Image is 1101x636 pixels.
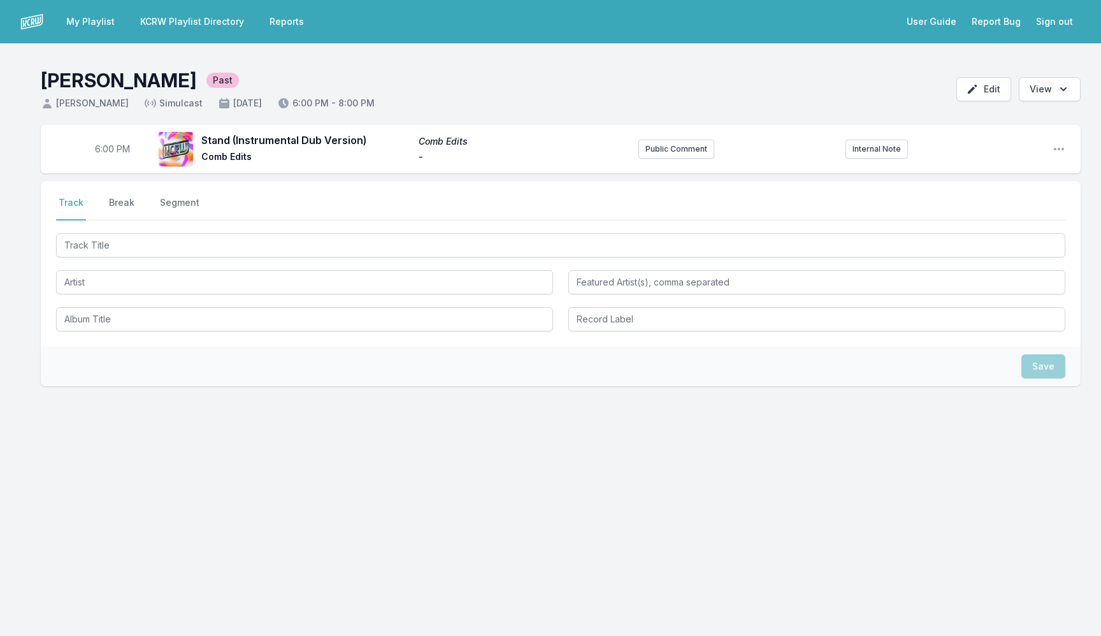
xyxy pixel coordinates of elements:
[1028,10,1081,33] button: Sign out
[59,10,122,33] a: My Playlist
[56,307,553,331] input: Album Title
[201,150,411,166] span: Comb Edits
[106,196,137,220] button: Break
[262,10,312,33] a: Reports
[846,140,908,159] button: Internal Note
[964,10,1028,33] a: Report Bug
[1019,77,1081,101] button: Open options
[56,233,1065,257] input: Track Title
[419,135,628,148] span: Comb Edits
[158,131,194,167] img: Comb Edits
[56,270,553,294] input: Artist
[201,133,411,148] span: Stand (Instrumental Dub Version)
[157,196,202,220] button: Segment
[206,73,239,88] span: Past
[144,97,203,110] span: Simulcast
[41,69,196,92] h1: [PERSON_NAME]
[956,77,1011,101] button: Edit
[568,270,1065,294] input: Featured Artist(s), comma separated
[95,143,130,155] span: Timestamp
[1053,143,1065,155] button: Open playlist item options
[277,97,375,110] span: 6:00 PM - 8:00 PM
[218,97,262,110] span: [DATE]
[133,10,252,33] a: KCRW Playlist Directory
[56,196,86,220] button: Track
[899,10,964,33] a: User Guide
[20,10,43,33] img: logo-white-87cec1fa9cbef997252546196dc51331.png
[419,150,628,166] span: -
[1021,354,1065,379] button: Save
[568,307,1065,331] input: Record Label
[41,97,129,110] span: [PERSON_NAME]
[638,140,714,159] button: Public Comment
